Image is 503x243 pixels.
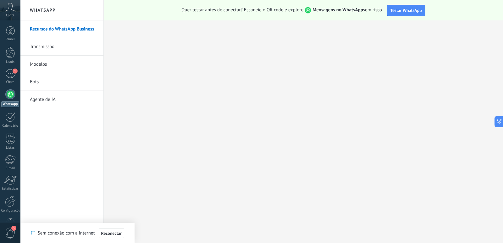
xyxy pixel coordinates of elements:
div: Calendário [1,124,19,128]
span: 1 [13,69,18,74]
div: Estatísticas [1,187,19,191]
div: Listas [1,146,19,150]
li: Transmissão [20,38,103,56]
a: Recursos do WhatsApp Business [30,20,97,38]
a: Bots [30,73,97,91]
li: Modelos [20,56,103,73]
div: Sem conexão com a internet [31,228,124,238]
span: Reconectar [101,231,122,235]
li: Bots [20,73,103,91]
div: WhatsApp [1,101,19,107]
li: Agente de IA [20,91,103,108]
span: 3 [11,226,16,231]
span: Conta [6,14,14,18]
a: Transmissão [30,38,97,56]
div: E-mail [1,166,19,170]
span: Quer testar antes de conectar? Escaneie o QR code e explore sem risco [181,7,382,14]
a: Agente de IA [30,91,97,108]
div: Configurações [1,209,19,213]
div: Chats [1,80,19,84]
span: Testar WhatsApp [390,8,422,13]
div: Leads [1,60,19,64]
button: Reconectar [99,228,124,238]
a: Modelos [30,56,97,73]
button: Testar WhatsApp [387,5,425,16]
strong: Mensagens no WhatsApp [312,7,363,13]
div: Painel [1,37,19,41]
li: Recursos do WhatsApp Business [20,20,103,38]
